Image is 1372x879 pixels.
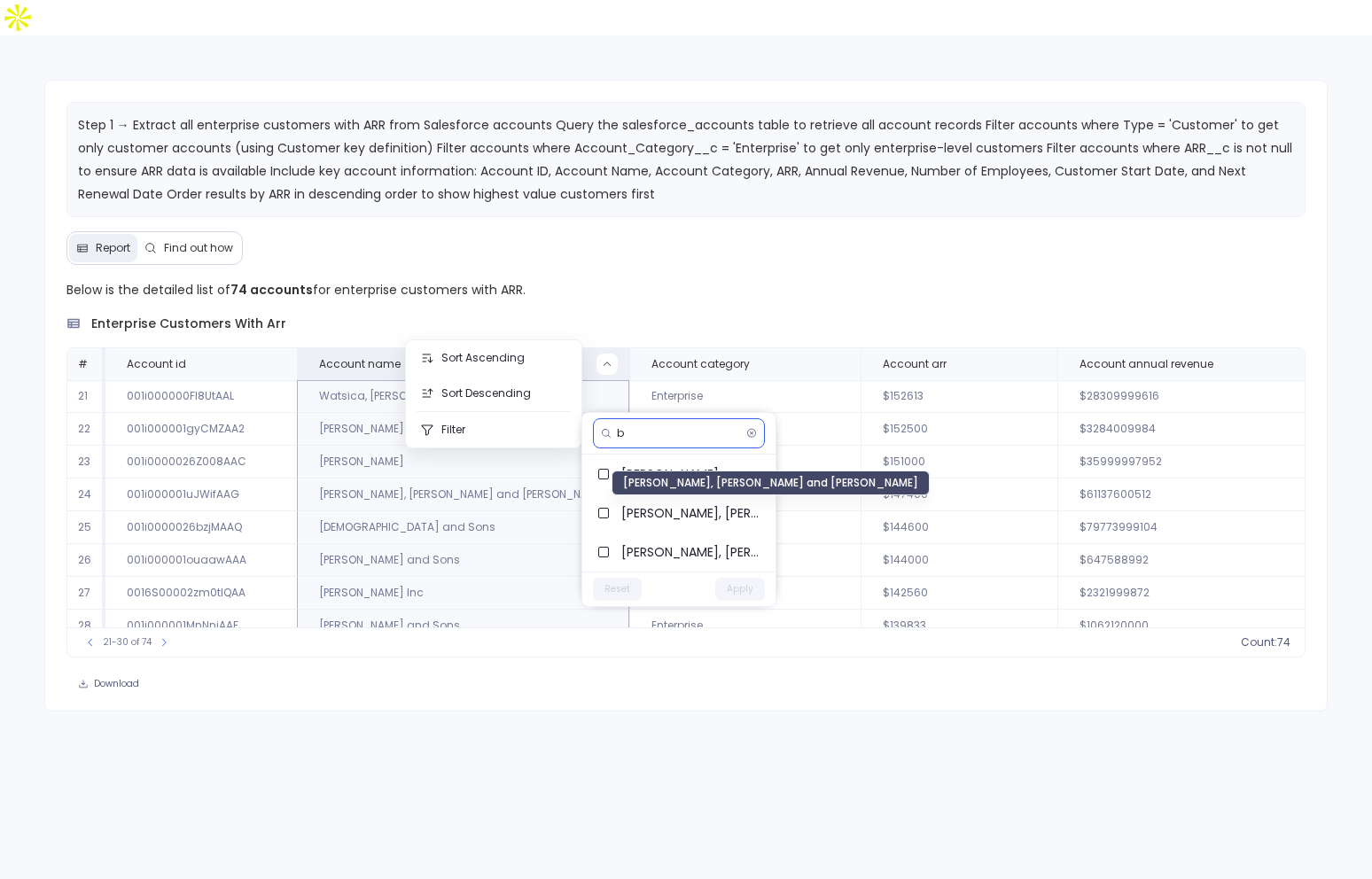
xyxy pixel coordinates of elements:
td: $647588992 [1057,544,1324,577]
span: count : [1241,635,1277,650]
div: [PERSON_NAME], [PERSON_NAME] and [PERSON_NAME] [612,471,930,495]
td: 001i0000026bzjMAAQ [105,511,297,544]
td: $61137600512 [1057,478,1324,511]
td: [PERSON_NAME] [297,446,629,478]
td: 28 [67,610,105,642]
td: $144000 [861,544,1057,577]
span: Account id [127,357,186,371]
td: $151000 [861,446,1057,478]
td: 24 [67,478,105,511]
span: Robel, Dickens and Sipes [621,504,761,522]
td: 001i000001gyCMZAA2 [105,413,297,446]
td: $142560 [861,577,1057,610]
td: Enterprise [629,380,861,413]
td: $3284009984 [1057,413,1324,446]
p: Below is the detailed list of for enterprise customers with ARR. [66,279,1306,300]
td: [PERSON_NAME] Group [297,413,629,446]
td: $152613 [861,380,1057,413]
span: Download [94,678,139,690]
span: Account name [319,357,401,371]
td: $1062120000 [1057,610,1324,642]
td: $147400 [861,478,1057,511]
span: 21-30 of 74 [103,635,152,650]
span: Find out how [164,241,233,255]
span: Step 1 → Extract all enterprise customers with ARR from Salesforce accounts Query the salesforce_... [78,116,1292,203]
span: 74 [1277,635,1290,650]
td: [PERSON_NAME] Inc [297,577,629,610]
td: Enterprise [629,610,861,642]
td: $144600 [861,511,1057,544]
span: Account annual revenue [1080,357,1213,371]
span: Report [96,241,130,255]
input: Search [617,426,739,440]
strong: 74 accounts [230,281,313,299]
span: enterprise customers with arr [91,315,286,333]
button: Sort Descending [406,376,581,411]
button: Filter [406,412,581,447]
td: [PERSON_NAME] and Sons [297,610,629,642]
span: Account arr [883,357,947,371]
button: Download [66,672,151,696]
span: Account category [651,357,750,371]
td: $139833 [861,610,1057,642]
button: Report [69,234,137,262]
td: $28309999616 [1057,380,1324,413]
td: 001i0000026Z008AAC [105,446,297,478]
td: Watsica, [PERSON_NAME] and [PERSON_NAME] [297,380,629,413]
td: [PERSON_NAME] and Sons [297,544,629,577]
td: 0016S00002zm0tlQAA [105,577,297,610]
span: [PERSON_NAME] [621,465,761,483]
td: 001i000000FI8UtAAL [105,380,297,413]
td: 25 [67,511,105,544]
td: 27 [67,577,105,610]
td: [DEMOGRAPHIC_DATA] and Sons [297,511,629,544]
td: 001i000001ouaawAAA [105,544,297,577]
td: 001i000001uJWifAAG [105,478,297,511]
td: 001i000001MnNnjAAF [105,610,297,642]
span: Gerhold, Kilback and Daniel [621,543,761,561]
td: 21 [67,380,105,413]
td: 23 [67,446,105,478]
td: $2321999872 [1057,577,1324,610]
td: $79773999104 [1057,511,1324,544]
span: # [78,356,88,371]
td: $152500 [861,413,1057,446]
td: $35999997952 [1057,446,1324,478]
button: Find out how [137,234,240,262]
td: 26 [67,544,105,577]
td: 22 [67,413,105,446]
button: Sort Ascending [406,340,581,376]
td: [PERSON_NAME], [PERSON_NAME] and [PERSON_NAME] [297,478,629,511]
